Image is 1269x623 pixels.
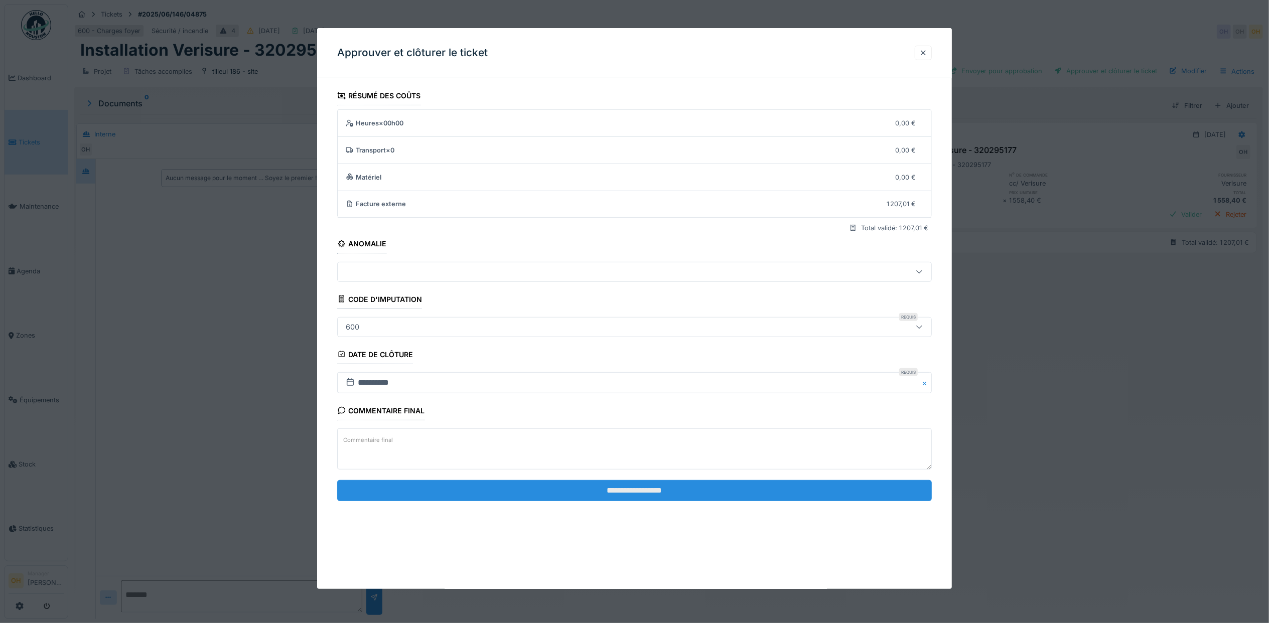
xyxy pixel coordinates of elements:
[342,141,927,160] summary: Transport×00,00 €
[346,199,879,209] div: Facture externe
[346,145,888,155] div: Transport × 0
[887,199,916,209] div: 1 207,01 €
[337,236,386,253] div: Anomalie
[337,403,425,420] div: Commentaire final
[337,88,420,105] div: Résumé des coûts
[341,434,395,446] label: Commentaire final
[337,47,488,59] h3: Approuver et clôturer le ticket
[346,118,888,128] div: Heures × 00h00
[337,291,422,308] div: Code d'imputation
[895,145,916,155] div: 0,00 €
[899,313,918,321] div: Requis
[895,118,916,128] div: 0,00 €
[899,368,918,376] div: Requis
[342,322,363,333] div: 600
[346,172,888,182] div: Matériel
[337,347,413,364] div: Date de clôture
[342,168,927,187] summary: Matériel0,00 €
[921,372,932,393] button: Close
[861,223,928,233] div: Total validé: 1 207,01 €
[342,195,927,213] summary: Facture externe1 207,01 €
[895,172,916,182] div: 0,00 €
[342,114,927,132] summary: Heures×00h000,00 €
